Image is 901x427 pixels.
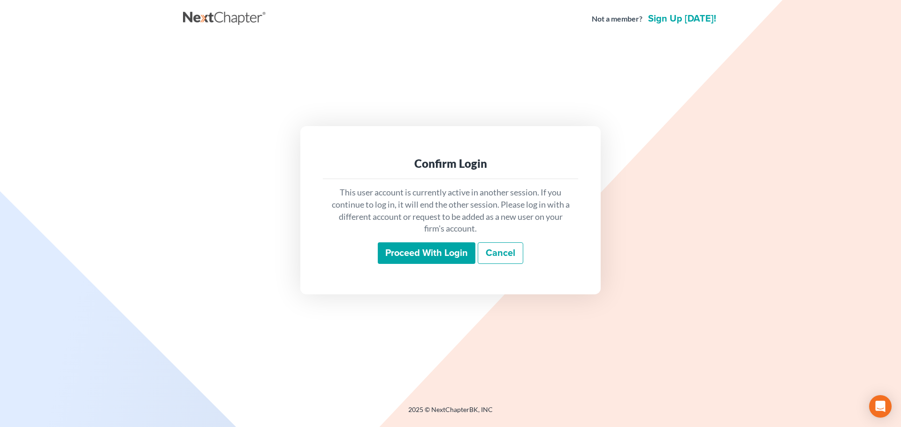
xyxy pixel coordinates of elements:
[183,405,718,422] div: 2025 © NextChapterBK, INC
[378,242,475,264] input: Proceed with login
[592,14,642,24] strong: Not a member?
[646,14,718,23] a: Sign up [DATE]!
[869,395,892,418] div: Open Intercom Messenger
[330,187,571,235] p: This user account is currently active in another session. If you continue to log in, it will end ...
[330,156,571,171] div: Confirm Login
[478,242,523,264] a: Cancel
